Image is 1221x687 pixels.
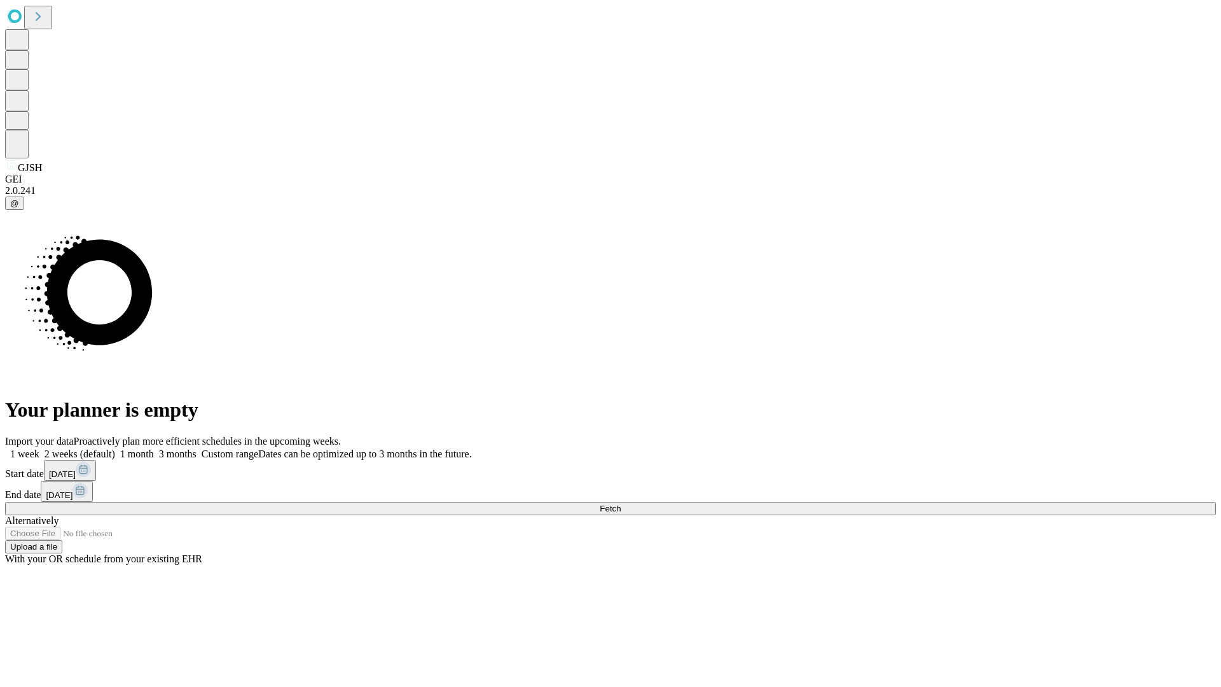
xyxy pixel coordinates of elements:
span: 2 weeks (default) [45,448,115,459]
span: [DATE] [46,490,72,500]
span: Fetch [600,504,621,513]
span: Custom range [202,448,258,459]
span: Import your data [5,436,74,447]
h1: Your planner is empty [5,398,1216,422]
span: GJSH [18,162,42,173]
span: 1 month [120,448,154,459]
span: With your OR schedule from your existing EHR [5,553,202,564]
span: @ [10,198,19,208]
span: 1 week [10,448,39,459]
span: [DATE] [49,469,76,479]
div: Start date [5,460,1216,481]
button: @ [5,197,24,210]
button: Fetch [5,502,1216,515]
span: Dates can be optimized up to 3 months in the future. [258,448,471,459]
div: GEI [5,174,1216,185]
span: 3 months [159,448,197,459]
span: Alternatively [5,515,59,526]
div: 2.0.241 [5,185,1216,197]
span: Proactively plan more efficient schedules in the upcoming weeks. [74,436,341,447]
button: [DATE] [41,481,93,502]
div: End date [5,481,1216,502]
button: [DATE] [44,460,96,481]
button: Upload a file [5,540,62,553]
